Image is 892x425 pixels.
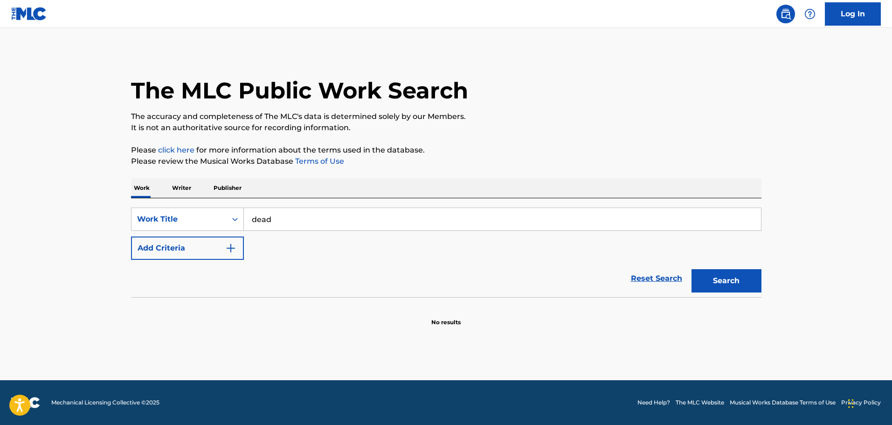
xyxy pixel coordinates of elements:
div: Help [801,5,819,23]
a: Musical Works Database Terms of Use [730,398,836,407]
p: Publisher [211,178,244,198]
button: Search [691,269,761,293]
p: It is not an authoritative source for recording information. [131,122,761,133]
p: No results [431,307,461,327]
p: Work [131,178,152,198]
img: MLC Logo [11,7,47,21]
a: Public Search [776,5,795,23]
a: The MLC Website [676,398,724,407]
img: help [804,8,816,20]
p: Please for more information about the terms used in the database. [131,145,761,156]
a: Log In [825,2,881,26]
a: Terms of Use [293,157,344,166]
img: logo [11,397,40,408]
div: Drag [848,390,854,418]
button: Add Criteria [131,237,244,260]
div: Work Title [137,214,221,225]
iframe: Chat Widget [845,380,892,425]
img: search [780,8,791,20]
a: Privacy Policy [841,398,881,407]
img: 9d2ae6d4665cec9f34b9.svg [225,243,236,254]
p: Please review the Musical Works Database [131,156,761,167]
h1: The MLC Public Work Search [131,77,468,105]
a: Reset Search [626,268,687,289]
span: Mechanical Licensing Collective © 2025 [51,398,159,407]
a: click here [158,146,194,154]
a: Need Help? [637,398,670,407]
form: Search Form [131,208,761,297]
p: The accuracy and completeness of The MLC's data is determined solely by our Members. [131,111,761,122]
p: Writer [169,178,194,198]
